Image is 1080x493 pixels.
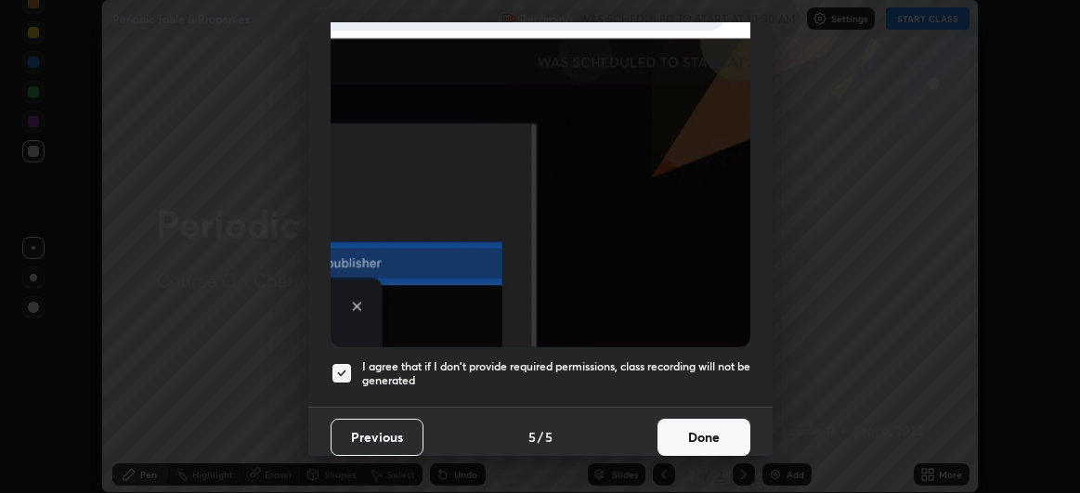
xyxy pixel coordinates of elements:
[362,359,750,388] h5: I agree that if I don't provide required permissions, class recording will not be generated
[538,427,543,447] h4: /
[528,427,536,447] h4: 5
[657,419,750,456] button: Done
[331,419,423,456] button: Previous
[545,427,553,447] h4: 5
